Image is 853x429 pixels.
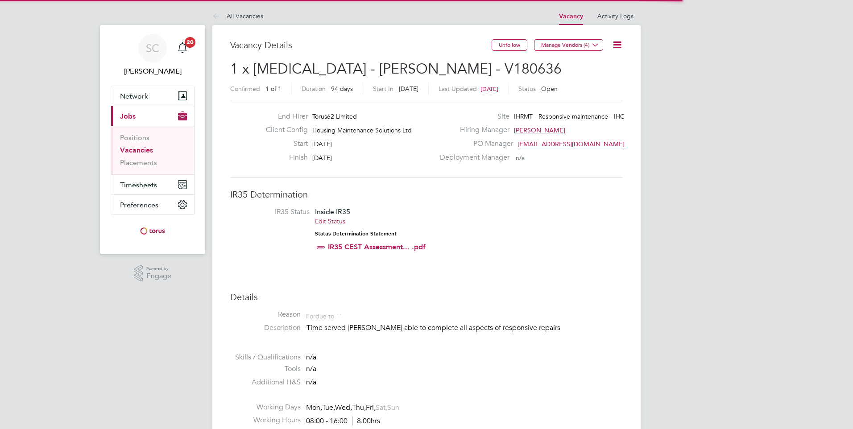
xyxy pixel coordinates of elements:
[439,85,477,93] label: Last Updated
[212,12,263,20] a: All Vacancies
[146,272,171,280] span: Engage
[518,85,536,93] label: Status
[492,39,527,51] button: Unfollow
[435,112,509,121] label: Site
[534,39,603,51] button: Manage Vendors (4)
[111,126,194,174] div: Jobs
[265,85,282,93] span: 1 of 1
[111,175,194,194] button: Timesheets
[259,153,308,162] label: Finish
[120,201,158,209] span: Preferences
[335,403,352,412] span: Wed,
[315,217,345,225] a: Edit Status
[312,140,332,148] span: [DATE]
[518,140,676,148] span: [EMAIL_ADDRESS][DOMAIN_NAME] working@torus.…
[315,231,397,237] strong: Status Determination Statement
[230,60,562,78] span: 1 x [MEDICAL_DATA] - [PERSON_NAME] - V180636
[435,153,509,162] label: Deployment Manager
[120,158,157,167] a: Placements
[230,416,301,425] label: Working Hours
[259,139,308,148] label: Start
[111,86,194,106] button: Network
[230,378,301,387] label: Additional H&S
[352,417,380,425] span: 8.00hrs
[514,126,565,134] span: [PERSON_NAME]
[387,403,399,412] span: Sun
[312,154,332,162] span: [DATE]
[230,323,301,333] label: Description
[120,181,157,189] span: Timesheets
[306,353,316,362] span: n/a
[315,207,350,216] span: Inside IR35
[120,92,148,100] span: Network
[111,66,195,77] span: Steve Cruickshank
[230,403,301,412] label: Working Days
[230,39,492,51] h3: Vacancy Details
[352,403,366,412] span: Thu,
[111,34,195,77] a: SC[PERSON_NAME]
[302,85,326,93] label: Duration
[111,224,195,238] a: Go to home page
[230,353,301,362] label: Skills / Qualifications
[146,42,159,54] span: SC
[312,126,412,134] span: Housing Maintenance Solutions Ltd
[230,364,301,374] label: Tools
[146,265,171,272] span: Powered by
[120,112,136,120] span: Jobs
[597,12,634,20] a: Activity Logs
[259,112,308,121] label: End Hirer
[239,207,310,217] label: IR35 Status
[174,34,191,62] a: 20
[230,310,301,319] label: Reason
[185,37,195,48] span: 20
[328,243,426,251] a: IR35 CEST Assessment... .pdf
[480,85,498,93] span: [DATE]
[306,403,322,412] span: Mon,
[137,224,168,238] img: torus-logo-retina.png
[100,25,205,254] nav: Main navigation
[399,85,418,93] span: [DATE]
[230,189,623,200] h3: IR35 Determination
[435,139,513,148] label: PO Manager
[134,265,172,282] a: Powered byEngage
[331,85,353,93] span: 94 days
[366,403,376,412] span: Fri,
[230,85,260,93] label: Confirmed
[559,12,583,20] a: Vacancy
[312,112,357,120] span: Torus62 Limited
[306,378,316,387] span: n/a
[376,403,387,412] span: Sat,
[435,125,509,135] label: Hiring Manager
[306,364,316,373] span: n/a
[111,106,194,126] button: Jobs
[230,291,623,303] h3: Details
[373,85,393,93] label: Start In
[259,125,308,135] label: Client Config
[306,310,342,320] div: For due to ""
[306,323,623,333] p: Time served [PERSON_NAME] able to complete all aspects of responsive repairs
[541,85,558,93] span: Open
[322,403,335,412] span: Tue,
[111,195,194,214] button: Preferences
[120,146,153,154] a: Vacancies
[514,112,625,120] span: IHRMT - Responsive maintenance - IHC
[516,154,525,162] span: n/a
[306,417,380,426] div: 08:00 - 16:00
[120,133,149,142] a: Positions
